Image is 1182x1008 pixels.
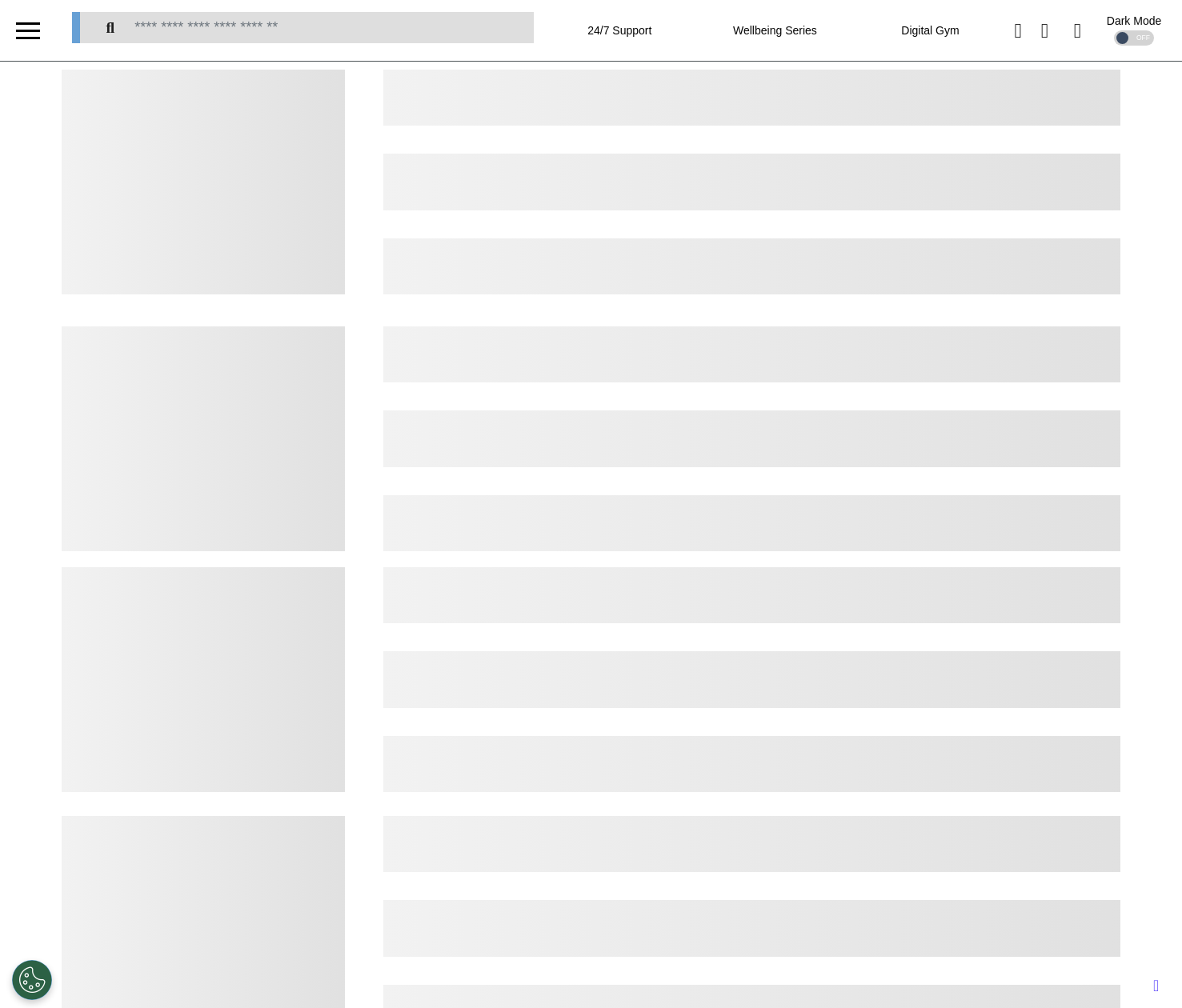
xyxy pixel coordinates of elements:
div: Dark Mode [1107,15,1161,26]
div: Wellbeing Series [697,8,852,53]
div: OFF [1114,30,1154,46]
div: 24/7 Support [542,8,697,53]
div: Digital Gym [852,8,1008,53]
button: Open Preferences [12,960,52,1000]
